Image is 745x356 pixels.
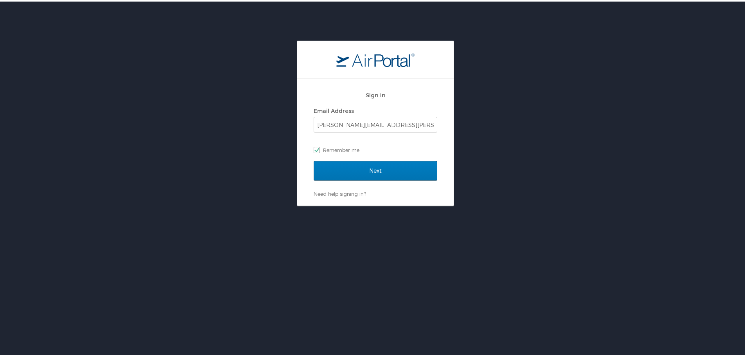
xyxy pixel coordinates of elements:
label: Email Address [314,106,354,113]
a: Need help signing in? [314,189,366,195]
img: logo [336,51,415,65]
h2: Sign In [314,89,437,98]
label: Remember me [314,143,437,154]
input: Next [314,159,437,179]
